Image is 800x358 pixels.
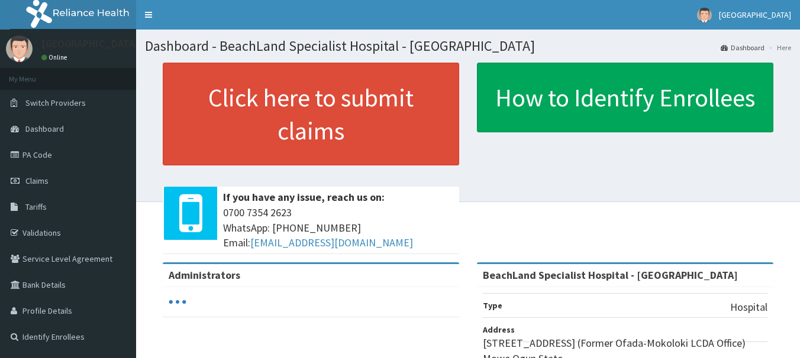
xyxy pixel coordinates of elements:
[25,97,86,108] span: Switch Providers
[223,190,385,204] b: If you have any issue, reach us on:
[483,324,515,335] b: Address
[730,300,767,315] p: Hospital
[169,293,186,311] svg: audio-loading
[145,38,791,54] h1: Dashboard - BeachLand Specialist Hospital - [GEOGRAPHIC_DATA]
[719,9,791,20] span: [GEOGRAPHIC_DATA]
[483,268,738,282] strong: BeachLand Specialist Hospital - [GEOGRAPHIC_DATA]
[25,201,47,212] span: Tariffs
[477,63,773,132] a: How to Identify Enrollees
[721,43,764,53] a: Dashboard
[163,63,459,165] a: Click here to submit claims
[766,43,791,53] li: Here
[6,35,33,62] img: User Image
[250,236,413,249] a: [EMAIL_ADDRESS][DOMAIN_NAME]
[25,175,49,186] span: Claims
[483,300,502,311] b: Type
[25,123,64,134] span: Dashboard
[223,205,453,250] span: 0700 7354 2623 WhatsApp: [PHONE_NUMBER] Email:
[169,268,240,282] b: Administrators
[41,53,70,61] a: Online
[697,8,712,22] img: User Image
[41,38,139,49] p: [GEOGRAPHIC_DATA]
